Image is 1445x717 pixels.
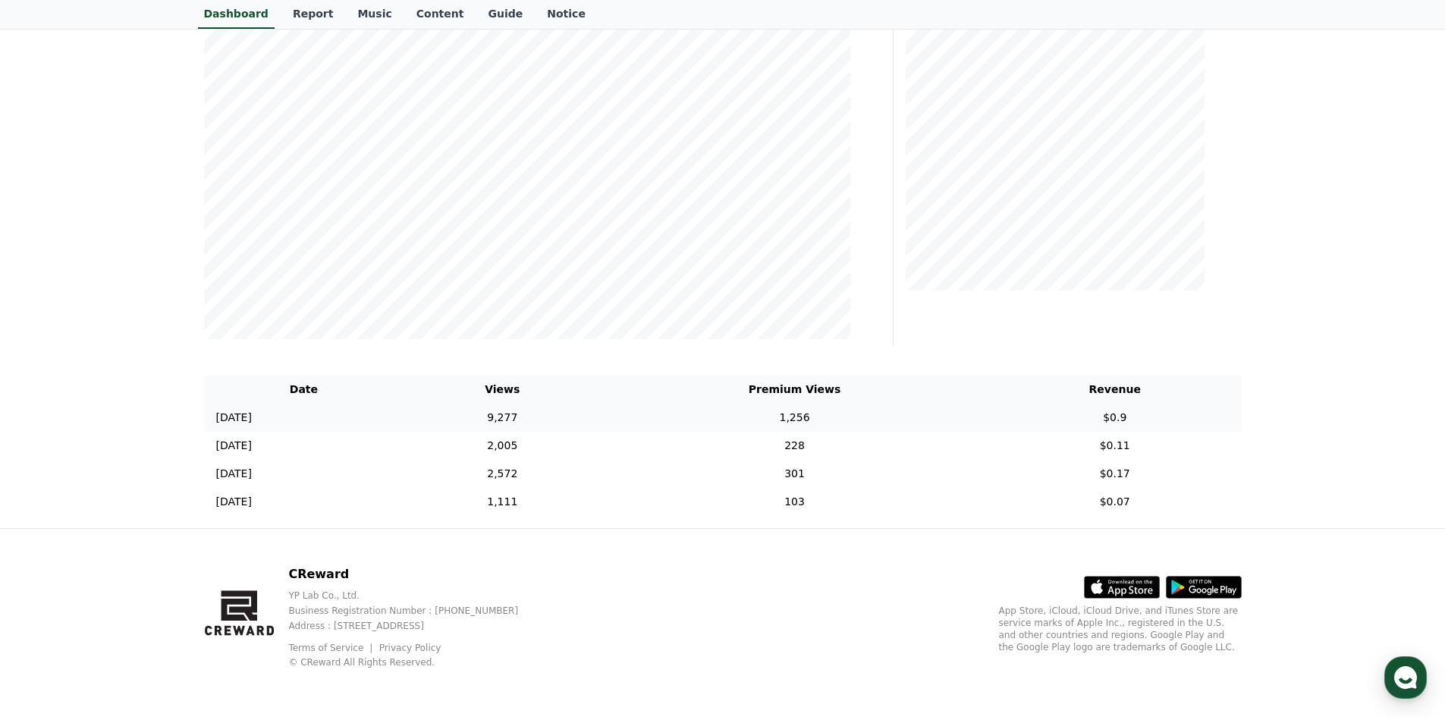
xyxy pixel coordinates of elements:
[601,404,988,432] td: 1,256
[225,504,262,516] span: Settings
[999,605,1242,653] p: App Store, iCloud, iCloud Drive, and iTunes Store are service marks of Apple Inc., registered in ...
[204,376,404,404] th: Date
[216,438,252,454] p: [DATE]
[601,432,988,460] td: 228
[988,488,1242,516] td: $0.07
[100,481,196,519] a: Messages
[601,376,988,404] th: Premium Views
[379,643,441,653] a: Privacy Policy
[601,488,988,516] td: 103
[196,481,291,519] a: Settings
[988,460,1242,488] td: $0.17
[216,466,252,482] p: [DATE]
[288,590,542,602] p: YP Lab Co., Ltd.
[5,481,100,519] a: Home
[404,432,601,460] td: 2,005
[288,605,542,617] p: Business Registration Number : [PHONE_NUMBER]
[288,565,542,583] p: CReward
[288,643,375,653] a: Terms of Service
[988,432,1242,460] td: $0.11
[216,410,252,426] p: [DATE]
[288,620,542,632] p: Address : [STREET_ADDRESS]
[39,504,65,516] span: Home
[601,460,988,488] td: 301
[404,376,601,404] th: Views
[404,488,601,516] td: 1,111
[988,376,1242,404] th: Revenue
[404,460,601,488] td: 2,572
[404,404,601,432] td: 9,277
[126,505,171,517] span: Messages
[216,494,252,510] p: [DATE]
[988,404,1242,432] td: $0.9
[288,656,542,668] p: © CReward All Rights Reserved.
